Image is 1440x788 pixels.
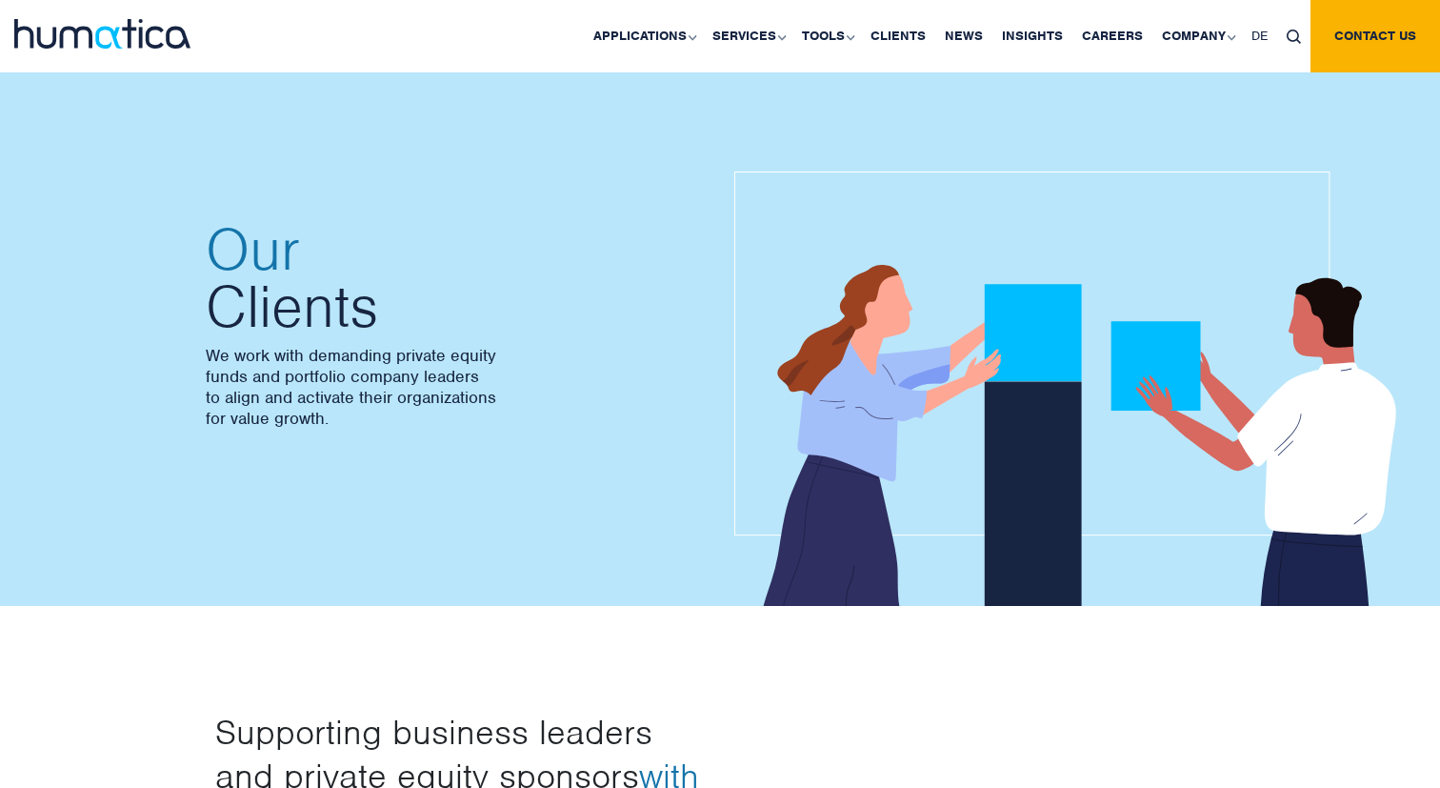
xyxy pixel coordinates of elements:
h2: Clients [206,221,701,335]
img: search_icon [1287,30,1301,44]
span: DE [1251,28,1268,44]
span: Our [206,221,701,278]
img: logo [14,19,190,49]
img: about_banner1 [734,172,1420,610]
p: We work with demanding private equity funds and portfolio company leaders to align and activate t... [206,345,701,429]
